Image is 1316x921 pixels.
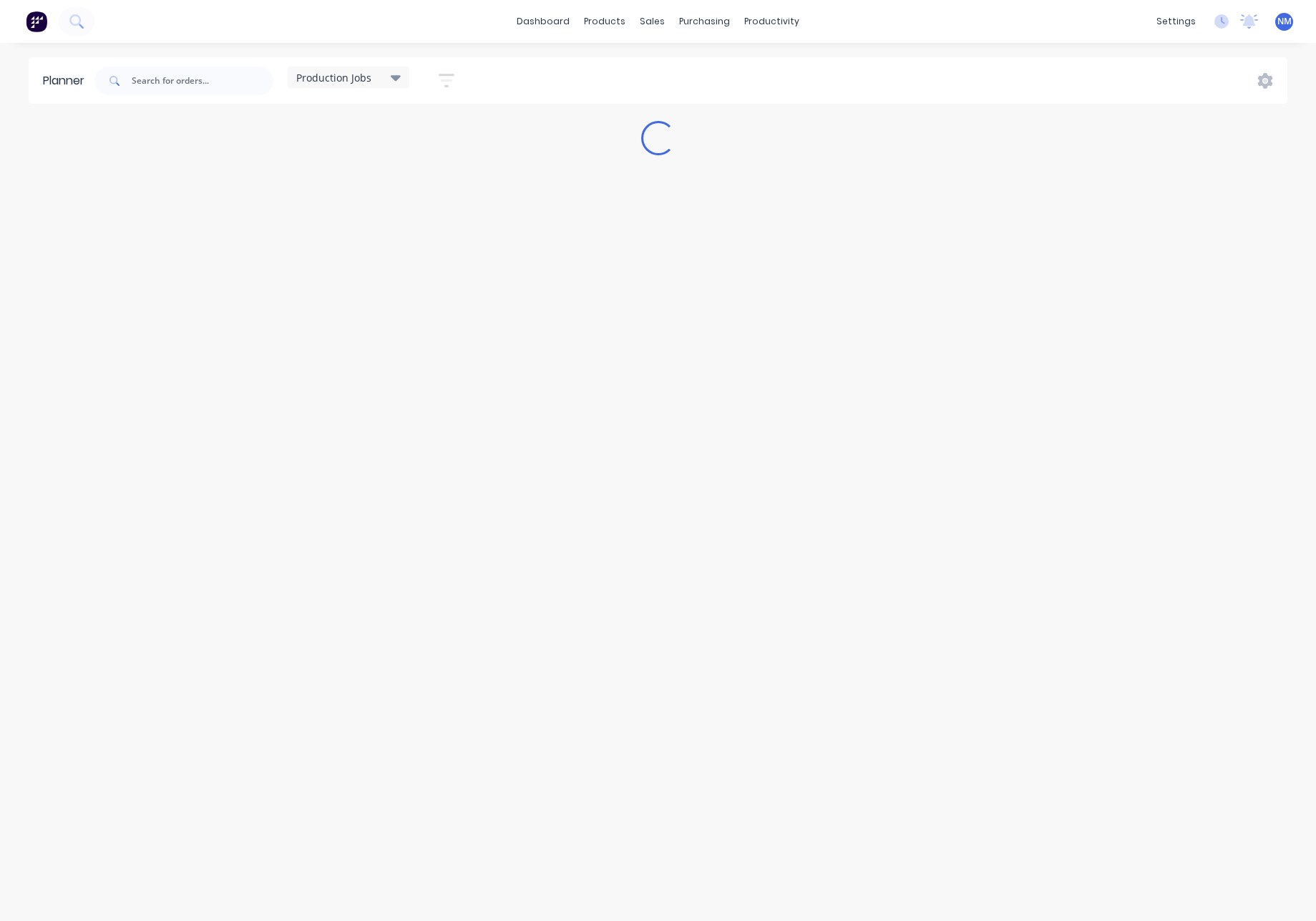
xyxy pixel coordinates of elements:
[1149,11,1203,32] div: settings
[672,11,737,32] div: purchasing
[510,11,577,32] a: dashboard
[577,11,633,32] div: products
[1277,15,1292,28] span: NM
[43,72,92,89] div: Planner
[737,11,806,32] div: productivity
[296,70,371,85] span: Production Jobs
[132,67,273,95] input: Search for orders...
[633,11,672,32] div: sales
[26,11,47,32] img: Factory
